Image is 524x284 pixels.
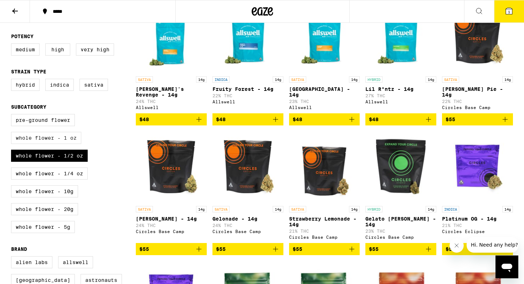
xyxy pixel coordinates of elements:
div: Circles Base Camp [442,105,513,110]
label: Pre-ground Flower [11,114,75,126]
img: Circles Eclipse - Platinum OG - 14g [442,131,513,202]
label: High [45,43,70,56]
p: 24% THC [136,99,207,104]
label: Whole Flower - 20g [11,203,78,215]
p: SATIVA [212,206,230,212]
p: Gelonade - 14g [212,216,283,222]
p: SATIVA [136,76,153,83]
p: 14g [426,206,436,212]
p: 23% THC [365,229,436,233]
p: 14g [502,76,513,83]
a: Open page for Lil R*ntz - 14g from Allswell [365,1,436,113]
legend: Subcategory [11,104,46,110]
p: Gelato [PERSON_NAME] - 14g [365,216,436,227]
div: Allswell [289,105,360,110]
p: [PERSON_NAME]'s Revenge - 14g [136,86,207,98]
p: Fruity Forest - 14g [212,86,283,92]
p: SATIVA [289,206,306,212]
iframe: Close message [449,238,464,253]
img: Allswell - Lil R*ntz - 14g [365,1,436,73]
p: SATIVA [289,76,306,83]
p: 14g [426,76,436,83]
span: $55 [446,117,455,122]
legend: Brand [11,246,27,252]
span: $55 [446,246,455,252]
span: $55 [216,246,226,252]
button: Add to bag [136,243,207,255]
p: 21% THC [442,223,513,228]
p: [PERSON_NAME] Pie - 14g [442,86,513,98]
label: Allswell [58,256,93,268]
p: Strawberry Lemonade - 14g [289,216,360,227]
p: 23% THC [289,99,360,104]
button: Add to bag [442,243,513,255]
button: Add to bag [289,243,360,255]
span: $55 [369,246,379,252]
button: Add to bag [365,113,436,125]
label: Very High [76,43,114,56]
p: 14g [273,76,283,83]
p: 14g [349,206,360,212]
a: Open page for Platinum OG - 14g from Circles Eclipse [442,131,513,243]
button: 1 [494,0,524,22]
a: Open page for Strawberry Lemonade - 14g from Circles Base Camp [289,131,360,243]
p: 24% THC [136,223,207,228]
img: Allswell - Fruity Forest - 14g [212,1,283,73]
span: $48 [216,117,226,122]
p: INDICA [212,76,230,83]
label: Indica [45,79,74,91]
p: SATIVA [136,206,153,212]
div: Circles Base Camp [212,229,283,234]
div: Allswell [365,99,436,104]
span: $48 [369,117,379,122]
p: 14g [502,206,513,212]
button: Add to bag [136,113,207,125]
p: 14g [196,206,207,212]
div: Circles Base Camp [289,235,360,239]
p: [PERSON_NAME] - 14g [136,216,207,222]
a: Open page for Gush Rush - 14g from Circles Base Camp [136,131,207,243]
label: Whole Flower - 1 oz [11,132,81,144]
p: 21% THC [289,229,360,233]
p: 22% THC [212,93,283,98]
p: 14g [349,76,360,83]
label: Whole Flower - 10g [11,185,78,197]
span: $55 [293,246,302,252]
a: Open page for Garden Grove - 14g from Allswell [289,1,360,113]
a: Open page for Gelato Runtz - 14g from Circles Base Camp [365,131,436,243]
p: INDICA [442,206,459,212]
p: 22% THC [442,99,513,104]
span: $48 [293,117,302,122]
label: Medium [11,43,40,56]
a: Open page for Gelonade - 14g from Circles Base Camp [212,131,283,243]
img: Circles Base Camp - Strawberry Lemonade - 14g [289,131,360,202]
p: Platinum OG - 14g [442,216,513,222]
a: Open page for Jack's Revenge - 14g from Allswell [136,1,207,113]
span: $48 [139,117,149,122]
img: Circles Base Camp - Gelato Runtz - 14g [365,131,436,202]
button: Add to bag [212,113,283,125]
div: Circles Base Camp [136,229,207,234]
span: 1 [508,10,510,14]
a: Open page for Berry Pie - 14g from Circles Base Camp [442,1,513,113]
img: Circles Base Camp - Berry Pie - 14g [442,1,513,73]
iframe: Message from company [467,237,518,253]
iframe: Button to launch messaging window [495,255,518,278]
button: Add to bag [289,113,360,125]
img: Allswell - Jack's Revenge - 14g [136,1,207,73]
button: Add to bag [212,243,283,255]
p: 14g [273,206,283,212]
label: Alien Labs [11,256,52,268]
a: Open page for Fruity Forest - 14g from Allswell [212,1,283,113]
label: Hybrid [11,79,40,91]
p: Lil R*ntz - 14g [365,86,436,92]
div: Circles Base Camp [365,235,436,239]
button: Add to bag [442,113,513,125]
legend: Strain Type [11,69,46,74]
p: [GEOGRAPHIC_DATA] - 14g [289,86,360,98]
label: Whole Flower - 5g [11,221,75,233]
div: Allswell [136,105,207,110]
p: SATIVA [442,76,459,83]
p: 24% THC [212,223,283,228]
